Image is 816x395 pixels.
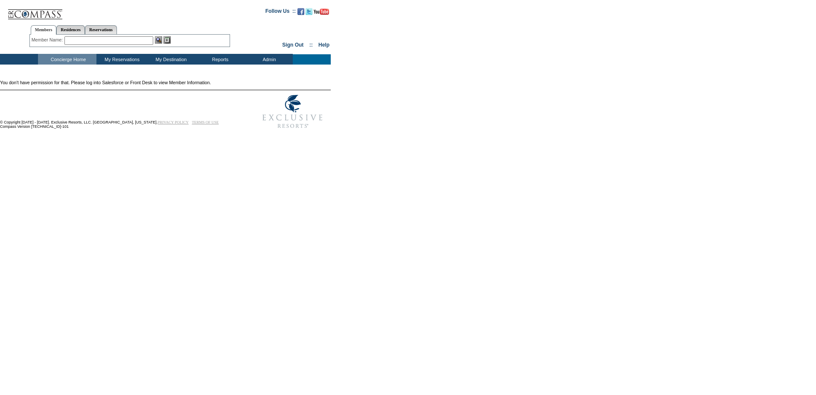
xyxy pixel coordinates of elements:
a: Members [31,25,57,35]
a: Sign Out [282,42,303,48]
td: My Destination [146,54,195,65]
a: PRIVACY POLICY [157,120,189,124]
a: Reservations [85,25,117,34]
img: Subscribe to our YouTube Channel [314,9,329,15]
a: Subscribe to our YouTube Channel [314,11,329,16]
div: Member Name: [32,36,64,44]
img: View [155,36,162,44]
td: Admin [244,54,293,65]
a: Become our fan on Facebook [297,11,304,16]
td: Follow Us :: [265,7,296,18]
img: Exclusive Resorts [254,90,331,133]
td: Reports [195,54,244,65]
a: Help [318,42,329,48]
a: Residences [56,25,85,34]
img: Follow us on Twitter [306,8,312,15]
a: TERMS OF USE [192,120,219,124]
a: Follow us on Twitter [306,11,312,16]
img: Become our fan on Facebook [297,8,304,15]
img: Reservations [163,36,171,44]
img: Compass Home [7,2,63,20]
td: Concierge Home [38,54,96,65]
td: My Reservations [96,54,146,65]
span: :: [309,42,313,48]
